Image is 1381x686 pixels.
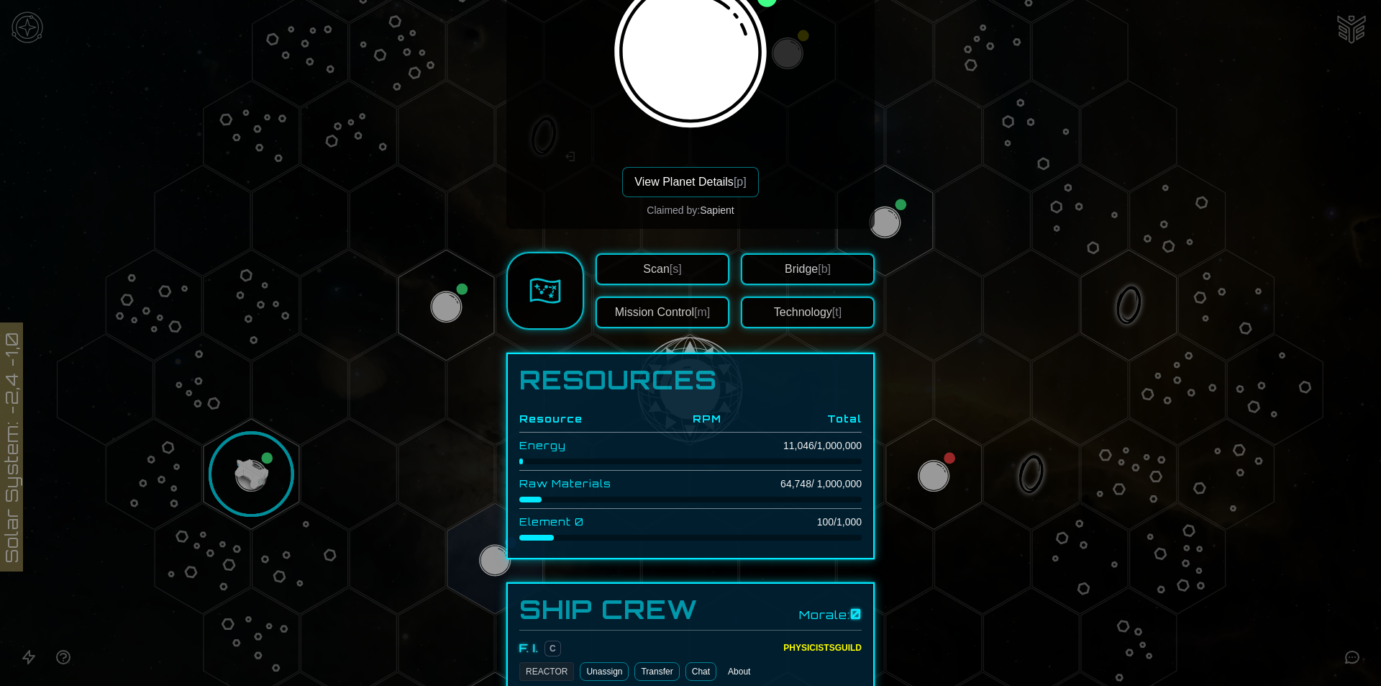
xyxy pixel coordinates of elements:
[544,641,561,656] span: C
[818,263,831,275] span: [b]
[519,509,663,536] td: Element 0
[596,297,729,328] button: Mission Control[m]
[721,406,862,433] th: Total
[850,606,862,622] span: 0
[734,176,747,188] span: [p]
[519,639,539,656] div: F. I.
[663,406,721,433] th: RPM
[519,662,574,681] div: REACTOR
[741,253,875,285] button: Bridge[b]
[700,204,734,216] span: Sapient
[694,306,710,318] span: [m]
[519,366,862,394] h1: Resources
[741,297,875,328] button: Technology[t]
[596,253,729,285] button: Scan[s]
[670,263,682,275] span: [s]
[643,263,681,275] span: Scan
[634,662,679,681] button: Transfer
[783,642,862,654] div: Physicists Guild
[722,662,756,681] button: About
[832,306,842,318] span: [t]
[721,509,862,536] td: 100 / 1,000
[529,275,561,307] img: Sector
[721,471,862,497] td: 64,748 / 1,000,000
[721,433,862,459] td: 11,046 / 1,000,000
[622,167,758,197] button: View Planet Details[p]
[580,662,629,681] button: Unassign
[519,406,663,433] th: Resource
[519,595,698,624] h3: Ship Crew
[519,433,663,459] td: Energy
[799,604,862,624] div: Morale:
[647,203,734,217] div: Claimed by:
[685,662,716,681] a: Chat
[519,471,663,497] td: Raw Materials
